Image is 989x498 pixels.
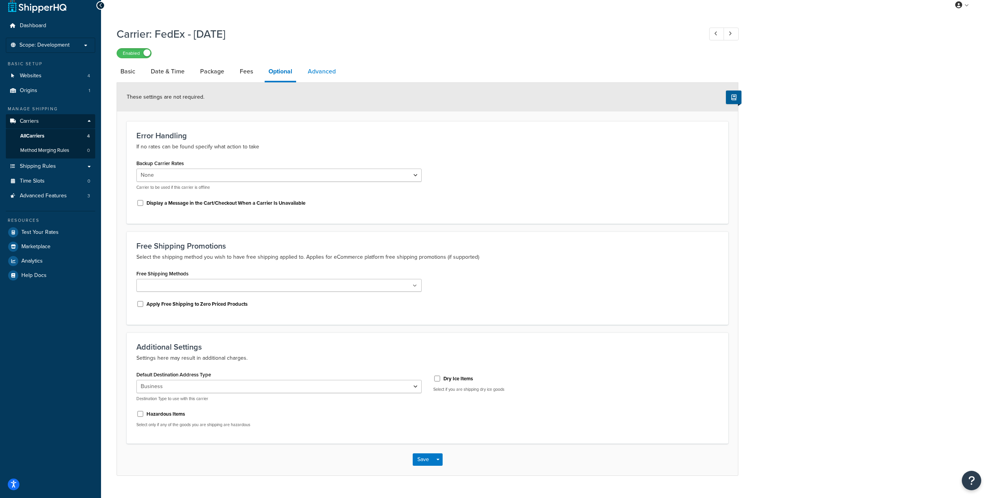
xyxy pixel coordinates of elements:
[962,471,981,490] button: Open Resource Center
[20,193,67,199] span: Advanced Features
[196,62,228,81] a: Package
[136,353,719,363] p: Settings here may result in additional charges.
[6,106,95,112] div: Manage Shipping
[136,131,719,140] h3: Error Handling
[6,268,95,282] a: Help Docs
[136,343,719,351] h3: Additional Settings
[6,69,95,83] a: Websites4
[136,242,719,250] h3: Free Shipping Promotions
[136,185,422,190] p: Carrier to be used if this carrier is offline
[136,252,719,262] p: Select the shipping method you wish to have free shipping applied to. Applies for eCommerce platf...
[20,23,46,29] span: Dashboard
[136,142,719,151] p: If no rates can be found specify what action to take
[6,129,95,143] a: AllCarriers4
[87,73,90,79] span: 4
[433,387,719,392] p: Select if you are shipping dry ice goods
[726,91,741,104] button: Show Help Docs
[20,133,44,139] span: All Carriers
[265,62,296,82] a: Optional
[6,114,95,158] li: Carriers
[6,84,95,98] a: Origins1
[6,225,95,239] a: Test Your Rates
[6,61,95,67] div: Basic Setup
[147,200,305,207] label: Display a Message in the Cart/Checkout When a Carrier Is Unavailable
[117,49,151,58] label: Enabled
[20,87,37,94] span: Origins
[19,42,70,49] span: Scope: Development
[136,422,422,428] p: Select only if any of the goods you are shipping are hazardous
[136,372,211,378] label: Default Destination Address Type
[117,26,695,42] h1: Carrier: FedEx - [DATE]
[20,73,42,79] span: Websites
[87,193,90,199] span: 3
[413,453,434,466] button: Save
[709,28,724,40] a: Previous Record
[89,87,90,94] span: 1
[6,159,95,174] a: Shipping Rules
[87,178,90,185] span: 0
[136,160,184,166] label: Backup Carrier Rates
[117,62,139,81] a: Basic
[20,178,45,185] span: Time Slots
[136,271,188,277] label: Free Shipping Methods
[21,244,51,250] span: Marketplace
[87,147,90,154] span: 0
[6,143,95,158] li: Method Merging Rules
[20,147,69,154] span: Method Merging Rules
[6,174,95,188] li: Time Slots
[6,84,95,98] li: Origins
[21,272,47,279] span: Help Docs
[6,254,95,268] a: Analytics
[20,163,56,170] span: Shipping Rules
[6,69,95,83] li: Websites
[304,62,340,81] a: Advanced
[6,19,95,33] a: Dashboard
[21,229,59,236] span: Test Your Rates
[136,396,422,402] p: Destination Type to use with this carrier
[6,189,95,203] a: Advanced Features3
[6,217,95,224] div: Resources
[6,114,95,129] a: Carriers
[87,133,90,139] span: 4
[21,258,43,265] span: Analytics
[6,143,95,158] a: Method Merging Rules0
[147,62,188,81] a: Date & Time
[443,375,473,382] label: Dry Ice Items
[236,62,257,81] a: Fees
[147,411,185,418] label: Hazardous Items
[724,28,739,40] a: Next Record
[20,118,39,125] span: Carriers
[147,301,248,308] label: Apply Free Shipping to Zero Priced Products
[127,93,204,101] span: These settings are not required.
[6,174,95,188] a: Time Slots0
[6,240,95,254] a: Marketplace
[6,189,95,203] li: Advanced Features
